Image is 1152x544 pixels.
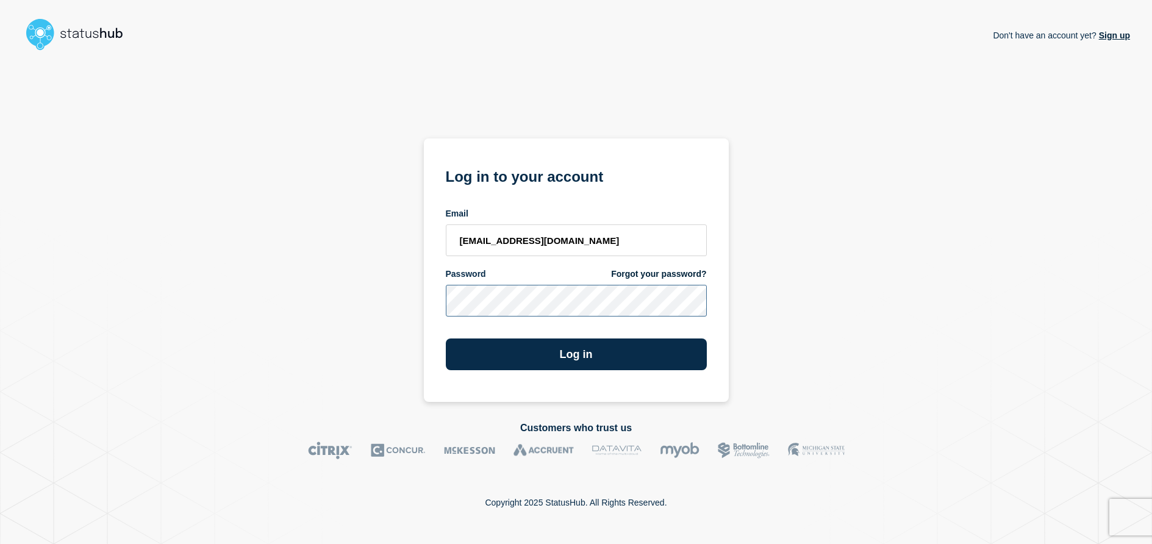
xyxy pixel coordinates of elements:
input: email input [446,224,707,256]
span: Email [446,208,468,220]
a: Sign up [1097,30,1130,40]
span: Password [446,268,486,280]
img: Accruent logo [513,442,574,459]
img: MSU logo [788,442,845,459]
img: myob logo [660,442,699,459]
p: Copyright 2025 StatusHub. All Rights Reserved. [485,498,667,507]
h2: Customers who trust us [22,423,1130,434]
img: StatusHub logo [22,15,138,54]
img: DataVita logo [592,442,642,459]
img: Citrix logo [308,442,352,459]
img: McKesson logo [444,442,495,459]
img: Concur logo [371,442,426,459]
input: password input [446,285,707,317]
a: Forgot your password? [611,268,706,280]
p: Don't have an account yet? [993,21,1130,50]
h1: Log in to your account [446,164,707,187]
button: Log in [446,338,707,370]
img: Bottomline logo [718,442,770,459]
